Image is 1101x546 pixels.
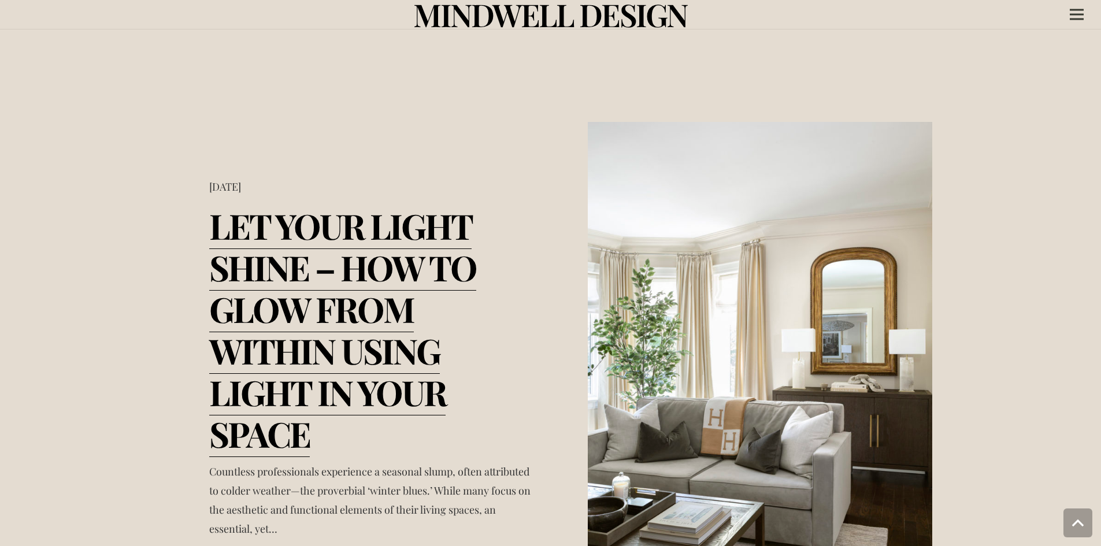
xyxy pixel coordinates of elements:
a: Let Your Light Shine – How to Glow From Within Using Light in Your Space [209,202,476,457]
div: Countless professionals experience a seasonal slump, often attributed to colder weather—the prove... [209,462,540,538]
time: 13 September 2023 at 18:14:22 America/Toronto [209,177,241,196]
a: Back to top [1063,508,1092,537]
